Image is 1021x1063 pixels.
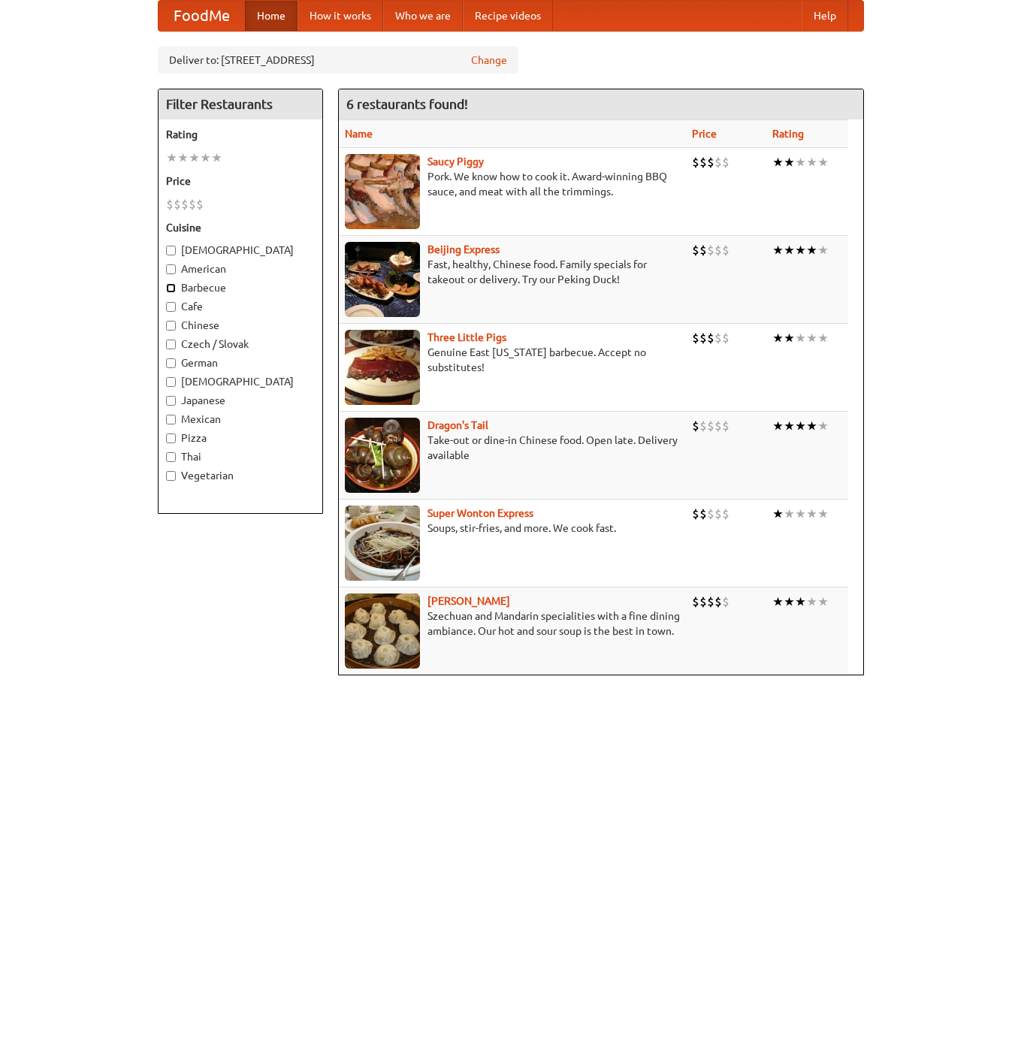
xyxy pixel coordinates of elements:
[166,396,176,406] input: Japanese
[298,1,383,31] a: How it works
[692,242,699,258] li: $
[345,418,420,493] img: dragon.jpg
[211,149,222,166] li: ★
[166,430,315,445] label: Pizza
[692,506,699,522] li: $
[806,154,817,171] li: ★
[345,169,681,199] p: Pork. We know how to cook it. Award-winning BBQ sauce, and meat with all the trimmings.
[166,264,176,274] input: American
[463,1,553,31] a: Recipe videos
[166,374,315,389] label: [DEMOGRAPHIC_DATA]
[166,321,176,331] input: Chinese
[427,419,488,431] a: Dragon's Tail
[692,128,717,140] a: Price
[714,154,722,171] li: $
[166,283,176,293] input: Barbecue
[699,154,707,171] li: $
[427,156,484,168] b: Saucy Piggy
[427,331,506,343] a: Three Little Pigs
[784,242,795,258] li: ★
[166,243,315,258] label: [DEMOGRAPHIC_DATA]
[795,242,806,258] li: ★
[806,330,817,346] li: ★
[714,506,722,522] li: $
[345,345,681,375] p: Genuine East [US_STATE] barbecue. Accept no substitutes!
[772,593,784,610] li: ★
[196,196,204,213] li: $
[784,418,795,434] li: ★
[166,358,176,368] input: German
[707,593,714,610] li: $
[707,506,714,522] li: $
[345,154,420,229] img: saucy.jpg
[806,593,817,610] li: ★
[722,154,730,171] li: $
[722,593,730,610] li: $
[722,506,730,522] li: $
[166,340,176,349] input: Czech / Slovak
[166,149,177,166] li: ★
[166,452,176,462] input: Thai
[817,418,829,434] li: ★
[772,418,784,434] li: ★
[692,593,699,610] li: $
[722,418,730,434] li: $
[817,506,829,522] li: ★
[345,330,420,405] img: littlepigs.jpg
[345,433,681,463] p: Take-out or dine-in Chinese food. Open late. Delivery available
[427,595,510,607] b: [PERSON_NAME]
[707,330,714,346] li: $
[699,506,707,522] li: $
[707,418,714,434] li: $
[722,330,730,346] li: $
[166,318,315,333] label: Chinese
[784,154,795,171] li: ★
[166,246,176,255] input: [DEMOGRAPHIC_DATA]
[806,242,817,258] li: ★
[772,330,784,346] li: ★
[471,53,507,68] a: Change
[177,149,189,166] li: ★
[166,127,315,142] h5: Rating
[699,330,707,346] li: $
[427,507,533,519] a: Super Wonton Express
[383,1,463,31] a: Who we are
[722,242,730,258] li: $
[427,243,500,255] a: Beijing Express
[345,609,681,639] p: Szechuan and Mandarin specialities with a fine dining ambiance. Our hot and sour soup is the best...
[802,1,848,31] a: Help
[707,154,714,171] li: $
[692,154,699,171] li: $
[714,418,722,434] li: $
[166,355,315,370] label: German
[166,174,315,189] h5: Price
[714,242,722,258] li: $
[345,128,373,140] a: Name
[166,280,315,295] label: Barbecue
[200,149,211,166] li: ★
[189,149,200,166] li: ★
[345,593,420,669] img: shandong.jpg
[189,196,196,213] li: $
[784,330,795,346] li: ★
[795,330,806,346] li: ★
[795,418,806,434] li: ★
[159,89,322,119] h4: Filter Restaurants
[795,593,806,610] li: ★
[699,242,707,258] li: $
[699,418,707,434] li: $
[174,196,181,213] li: $
[795,154,806,171] li: ★
[707,242,714,258] li: $
[166,377,176,387] input: [DEMOGRAPHIC_DATA]
[245,1,298,31] a: Home
[166,471,176,481] input: Vegetarian
[714,593,722,610] li: $
[159,1,245,31] a: FoodMe
[166,433,176,443] input: Pizza
[817,242,829,258] li: ★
